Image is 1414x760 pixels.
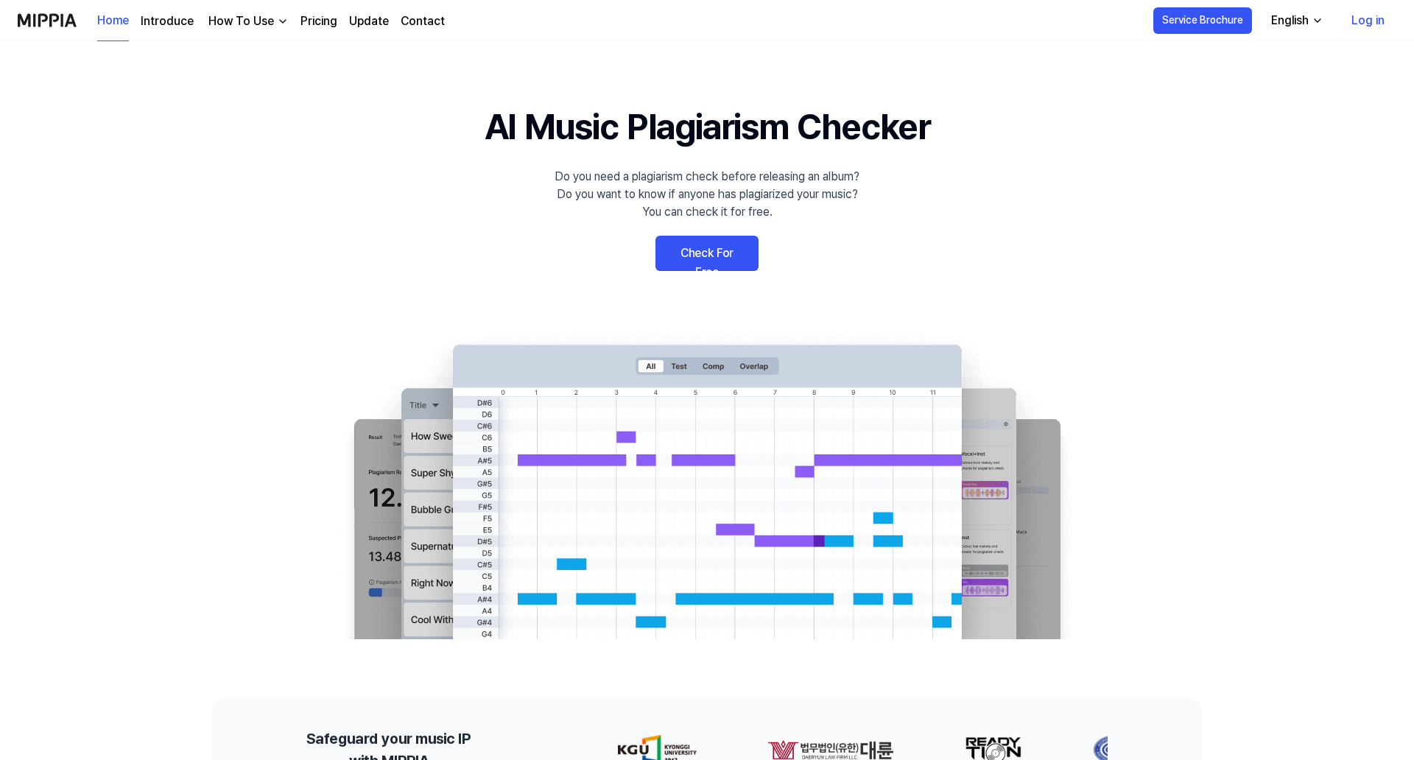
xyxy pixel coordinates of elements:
div: Do you need a plagiarism check before releasing an album? Do you want to know if anyone has plagi... [555,168,859,221]
button: English [1259,6,1332,35]
a: Update [349,13,389,30]
div: English [1268,12,1312,29]
button: How To Use [205,13,289,30]
a: Introduce [141,13,194,30]
h1: AI Music Plagiarism Checker [485,100,930,153]
button: Service Brochure [1153,7,1252,34]
div: How To Use [205,13,277,30]
img: main Image [324,330,1090,639]
img: down [277,15,289,27]
a: Pricing [300,13,337,30]
a: Home [97,1,129,41]
a: Contact [401,13,445,30]
a: Check For Free [655,236,759,271]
